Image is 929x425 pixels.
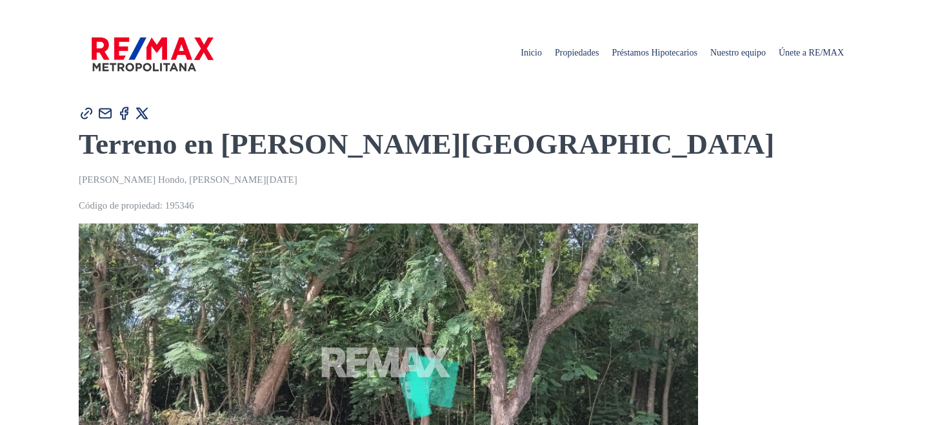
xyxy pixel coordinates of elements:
[704,21,772,85] a: Nuestro equipo
[79,172,850,188] p: [PERSON_NAME] Hondo, [PERSON_NAME][DATE]
[514,34,548,72] span: Inicio
[79,200,163,211] span: Código de propiedad:
[92,21,214,85] a: RE/MAX Metropolitana
[116,105,132,121] img: Compartir
[772,34,850,72] span: Únete a RE/MAX
[548,21,605,85] a: Propiedades
[134,105,150,121] img: Compartir
[165,200,194,211] span: 195346
[605,21,704,85] a: Préstamos Hipotecarios
[548,34,605,72] span: Propiedades
[97,105,114,121] img: Compartir
[772,21,850,85] a: Únete a RE/MAX
[79,105,95,121] img: Compartir
[79,127,850,162] h1: Terreno en [PERSON_NAME][GEOGRAPHIC_DATA]
[605,34,704,72] span: Préstamos Hipotecarios
[704,34,772,72] span: Nuestro equipo
[92,35,214,74] img: remax-metropolitana-logo
[514,21,548,85] a: Inicio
